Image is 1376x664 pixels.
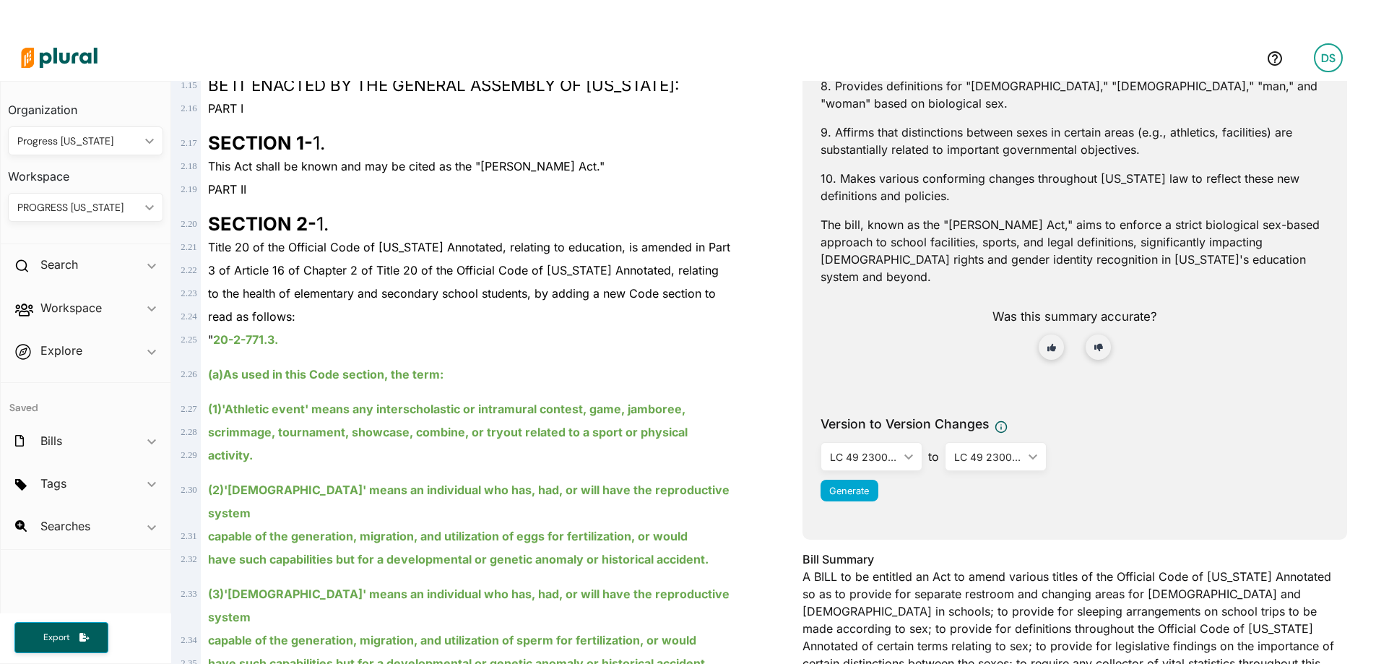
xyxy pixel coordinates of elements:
[181,531,196,541] span: 2 . 31
[208,552,709,566] ins: have such capabilities but for a developmental or genetic anomaly or historical accident.
[208,402,222,416] strong: (1)
[40,433,62,449] h2: Bills
[208,309,295,324] span: read as follows:
[208,367,443,381] ins: As used in this Code section, the term:
[181,288,196,298] span: 2 . 23
[40,475,66,491] h2: Tags
[181,265,196,275] span: 2 . 22
[181,80,196,90] span: 1 . 15
[821,170,1329,204] p: 10. Makes various conforming changes throughout [US_STATE] law to reflect these new definitions a...
[14,622,108,653] button: Export
[922,448,945,465] span: to
[1086,335,1111,360] button: No
[821,124,1329,158] p: 9. Affirms that distinctions between sexes in certain areas (e.g., athletics, facilities) are sub...
[208,367,223,381] strong: (a)
[821,216,1329,285] p: The bill, known as the "[PERSON_NAME] Act," aims to enforce a strict biological sex-based approac...
[40,518,90,534] h2: Searches
[208,483,730,520] ins: '[DEMOGRAPHIC_DATA]' means an individual who has, had, or will have the reproductive system
[8,155,163,187] h3: Workspace
[1,383,170,418] h4: Saved
[208,448,253,462] ins: activity.
[40,300,102,316] h2: Workspace
[1039,335,1064,360] button: Yes
[181,311,196,322] span: 2 . 24
[181,450,196,460] span: 2 . 29
[1314,43,1343,72] div: DS
[208,286,716,301] span: to the health of elementary and secondary school students, by adding a new Code section to
[954,449,1023,465] div: LC 49 2300S/rcs
[829,486,869,496] span: Generate
[1302,38,1354,78] a: DS
[181,404,196,414] span: 2 . 27
[181,485,196,495] span: 2 . 30
[208,332,278,347] span: "
[208,159,605,173] span: This Act shall be known and may be cited as the "[PERSON_NAME] Act."
[208,240,730,254] span: Title 20 of the Official Code of [US_STATE] Annotated, relating to education, is amended in Part
[821,77,1329,112] p: 8. Provides definitions for "[DEMOGRAPHIC_DATA]," "[DEMOGRAPHIC_DATA]," "man," and "woman" based ...
[821,415,989,434] span: Version to Version Changes
[181,635,196,645] span: 2 . 34
[208,263,719,277] span: 3 of Article 16 of Chapter 2 of Title 20 of the Official Code of [US_STATE] Annotated, relating
[181,335,196,345] span: 2 . 25
[181,161,196,171] span: 2 . 18
[208,483,224,497] strong: (2)
[213,332,278,347] ins: 20-2-771.3.
[208,529,688,543] ins: capable of the generation, migration, and utilization of eggs for fertilization, or would
[181,184,196,194] span: 2 . 19
[181,369,196,379] span: 2 . 26
[40,256,78,272] h2: Search
[17,200,139,215] div: PROGRESS [US_STATE]
[181,138,196,148] span: 2 . 17
[208,587,730,624] ins: '[DEMOGRAPHIC_DATA]' means an individual who has, had, or will have the reproductive system
[40,342,82,358] h2: Explore
[208,212,316,235] strong: SECTION 2-
[208,75,679,95] span: BE IT ENACTED BY THE GENERAL ASSEMBLY OF [US_STATE]:
[17,134,139,149] div: Progress [US_STATE]
[181,242,196,252] span: 2 . 21
[181,554,196,564] span: 2 . 32
[181,427,196,437] span: 2 . 28
[208,101,243,116] span: PART I
[208,425,688,439] ins: scrimmage, tournament, showcase, combine, or tryout related to a sport or physical
[181,219,196,229] span: 2 . 20
[8,89,163,121] h3: Organization
[208,587,224,601] strong: (3)
[830,449,899,465] div: LC 49 2300S/RCS
[181,103,196,113] span: 2 . 16
[208,402,685,416] ins: 'Athletic event' means any interscholastic or intramural contest, game, jamboree,
[208,182,246,197] span: PART II
[208,212,329,235] span: 1.
[181,589,196,599] span: 2 . 33
[33,631,79,644] span: Export
[208,633,696,647] ins: capable of the generation, migration, and utilization of sperm for fertilization, or would
[208,131,325,154] span: 1.
[802,551,1347,568] h3: Bill Summary
[1327,615,1362,650] iframe: Intercom live chat
[9,33,110,83] img: Logo for Plural
[992,309,1157,324] span: Was this summary accurate?
[821,480,878,501] button: Generate
[208,131,313,154] strong: SECTION 1-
